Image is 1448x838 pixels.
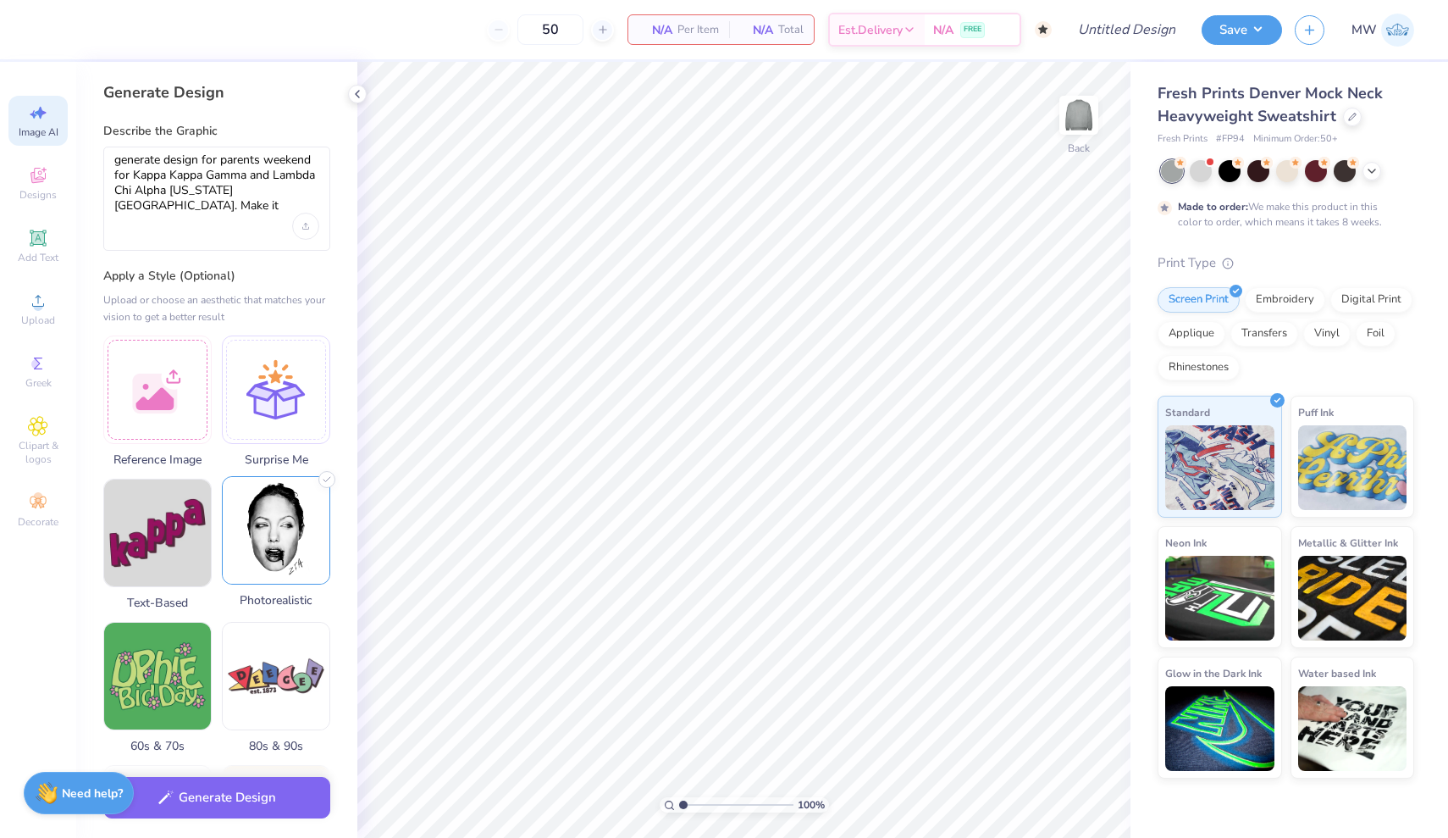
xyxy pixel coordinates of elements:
div: Applique [1158,321,1225,347]
span: Standard [1165,403,1210,421]
div: Generate Design [103,82,330,103]
div: Upload image [292,213,319,240]
span: Neon Ink [1165,534,1207,552]
div: Rhinestones [1158,355,1240,380]
span: N/A [638,21,672,39]
div: Digital Print [1330,287,1412,313]
span: Image AI [19,125,58,139]
span: Minimum Order: 50 + [1253,132,1338,147]
img: Mason Wahlberg [1381,14,1414,47]
strong: Need help? [62,785,123,802]
input: – – [517,14,583,45]
label: Apply a Style (Optional) [103,268,330,285]
img: 80s & 90s [223,623,329,730]
div: Back [1068,141,1090,156]
div: Print Type [1158,253,1414,273]
span: Surprise Me [222,451,330,469]
span: Water based Ink [1298,664,1376,682]
img: Standard [1165,425,1274,510]
img: Neon Ink [1165,556,1274,641]
strong: Made to order: [1178,200,1248,214]
span: Glow in the Dark Ink [1165,664,1262,682]
div: Screen Print [1158,287,1240,313]
textarea: generate design for parents weekend for Kappa Kappa Gamma and Lambda Chi Alpha [US_STATE][GEOGRAP... [114,153,319,214]
img: Back [1062,98,1096,132]
img: Photorealistic [223,477,329,584]
span: Photorealistic [222,591,330,609]
span: Total [778,21,804,39]
img: Puff Ink [1298,425,1407,510]
a: MW [1351,14,1414,47]
span: Greek [25,376,52,390]
button: Save [1202,15,1282,45]
img: Glow in the Dark Ink [1165,686,1274,771]
span: Per Item [677,21,719,39]
img: Water based Ink [1298,686,1407,771]
span: Text-Based [103,594,212,612]
span: Reference Image [103,451,212,469]
div: Transfers [1230,321,1298,347]
span: # FP94 [1216,132,1245,147]
label: Describe the Graphic [103,123,330,140]
img: Metallic & Glitter Ink [1298,556,1407,641]
span: Clipart & logos [8,439,68,466]
span: MW [1351,20,1377,40]
img: 60s & 70s [104,623,211,730]
span: Fresh Prints [1158,132,1208,147]
button: Generate Design [103,777,330,819]
span: Decorate [18,515,58,529]
span: 60s & 70s [103,737,212,755]
span: FREE [964,24,981,36]
span: Upload [21,314,55,327]
div: We make this product in this color to order, which means it takes 8 weeks. [1178,199,1386,230]
span: Designs [19,188,57,202]
span: Est. Delivery [838,21,903,39]
span: Metallic & Glitter Ink [1298,534,1398,552]
span: Add Text [18,251,58,264]
span: N/A [933,21,953,39]
span: 100 % [798,797,825,813]
span: Fresh Prints Denver Mock Neck Heavyweight Sweatshirt [1158,83,1383,126]
span: Puff Ink [1298,403,1334,421]
div: Vinyl [1303,321,1351,347]
span: 80s & 90s [222,737,330,755]
div: Embroidery [1245,287,1325,313]
div: Upload or choose an aesthetic that matches your vision to get a better result [103,291,330,325]
img: Text-Based [104,480,211,586]
div: Foil [1356,321,1395,347]
span: N/A [739,21,773,39]
input: Untitled Design [1064,13,1189,47]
